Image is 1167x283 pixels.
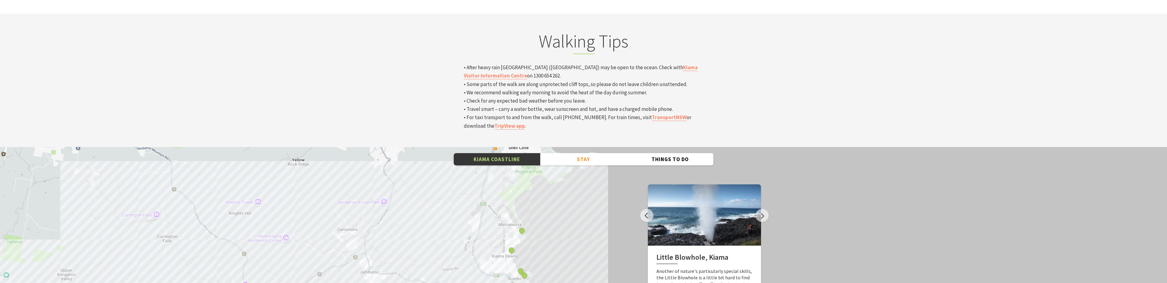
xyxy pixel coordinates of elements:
[454,153,540,166] button: Kiama Coastline
[652,114,687,121] a: TransportNSW
[518,227,526,235] button: See detail about Minnamurra Whale Watching Platform
[540,153,627,166] button: Stay
[627,153,713,166] button: Things To Do
[755,209,769,222] button: Next
[508,246,515,254] button: See detail about Jones Beach, Kiama Downs
[464,63,704,130] p: • After heavy rain [GEOGRAPHIC_DATA] ([GEOGRAPHIC_DATA]) may be open to the ocean. Check with on ...
[464,31,704,55] h2: Walking Tips
[520,271,528,279] button: See detail about Bombo Headland
[656,253,752,264] h2: Little Blowhole, Kiama
[640,209,653,222] button: Previous
[494,123,525,130] a: TripView app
